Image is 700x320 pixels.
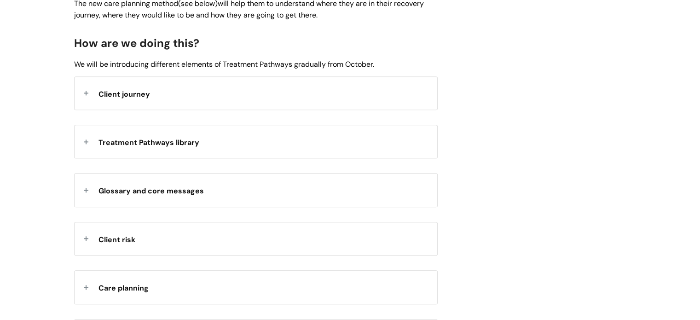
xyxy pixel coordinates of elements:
span: Client journey [98,89,150,99]
span: Care planning [98,283,149,293]
span: Glossary and core messages [98,186,204,196]
span: Client risk [98,235,135,244]
span: Treatment Pathways library [98,138,199,147]
span: How are we doing this? [74,36,199,50]
span: We will be introducing different elements of Treatment Pathways gradually from October. [74,59,374,69]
